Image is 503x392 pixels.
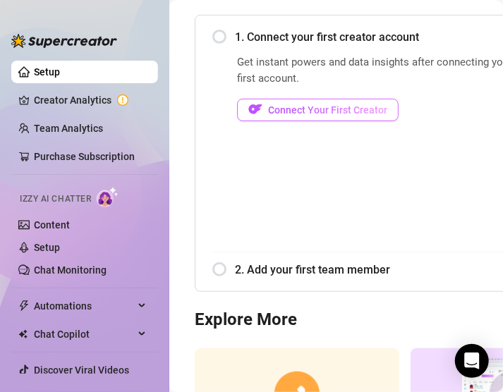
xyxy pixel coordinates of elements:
[455,344,489,378] div: Open Intercom Messenger
[34,66,60,78] a: Setup
[248,102,262,116] img: OF
[20,192,91,206] span: Izzy AI Chatter
[34,295,134,317] span: Automations
[18,300,30,312] span: thunderbolt
[34,365,129,376] a: Discover Viral Videos
[18,329,28,339] img: Chat Copilot
[34,145,147,168] a: Purchase Subscription
[34,89,147,111] a: Creator Analytics exclamation-circle
[268,104,387,116] span: Connect Your First Creator
[34,323,134,345] span: Chat Copilot
[237,99,399,121] button: OFConnect Your First Creator
[34,242,60,253] a: Setup
[34,264,107,276] a: Chat Monitoring
[97,187,119,207] img: AI Chatter
[34,219,70,231] a: Content
[11,34,117,48] img: logo-BBDzfeDw.svg
[34,123,103,134] a: Team Analytics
